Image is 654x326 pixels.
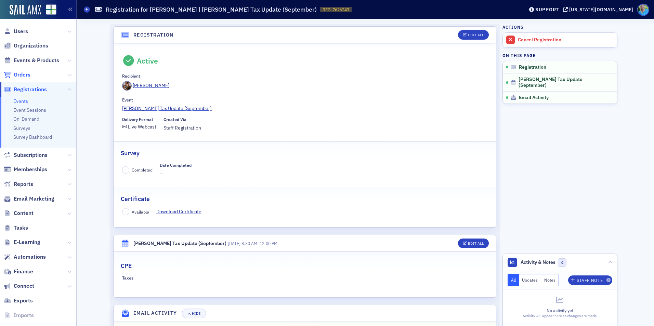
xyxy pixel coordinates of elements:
[14,42,48,50] span: Organizations
[228,241,277,246] span: –
[458,30,489,40] button: Edit All
[521,259,555,266] span: Activity & Notes
[13,116,39,122] a: On-Demand
[4,151,48,159] a: Subscriptions
[503,33,617,47] a: Cancel Registration
[14,180,33,188] span: Reports
[541,274,559,286] button: Notes
[128,125,156,129] div: Live Webcast
[133,31,174,39] h4: Registration
[4,239,40,246] a: E-Learning
[132,209,149,215] span: Available
[14,28,28,35] span: Users
[121,149,140,158] h2: Survey
[132,167,153,173] span: Completed
[14,224,28,232] span: Tasks
[160,170,192,177] span: —
[14,71,30,79] span: Orders
[14,312,34,319] span: Imports
[4,71,30,79] a: Orders
[577,279,603,282] div: Staff Note
[14,297,33,304] span: Exports
[106,5,317,14] h1: Registration for [PERSON_NAME] | [PERSON_NAME] Tax Update (September)
[4,166,47,173] a: Memberships
[122,117,153,122] div: Delivery Format
[508,274,519,286] button: All
[468,33,484,37] div: Edit All
[156,208,207,215] a: Download Certificate
[4,57,59,64] a: Events & Products
[4,28,28,35] a: Users
[4,42,48,50] a: Organizations
[14,253,46,261] span: Automations
[163,117,186,122] div: Created Via
[13,107,46,113] a: Event Sessions
[133,82,169,89] div: [PERSON_NAME]
[13,98,28,104] a: Events
[4,268,33,275] a: Finance
[241,241,257,246] time: 8:30 AM
[4,86,47,93] a: Registrations
[4,282,34,290] a: Connect
[228,241,240,246] span: [DATE]
[14,282,34,290] span: Connect
[323,7,349,13] span: REG-7626243
[41,4,56,16] a: View Homepage
[133,240,226,247] div: [PERSON_NAME] Tax Update (September)
[519,274,541,286] button: Updates
[558,258,566,267] span: 0
[121,194,150,203] h2: Certificate
[4,312,34,319] a: Imports
[14,239,40,246] span: E-Learning
[569,6,633,13] div: [US_STATE][DOMAIN_NAME]
[4,195,54,203] a: Email Marketing
[46,4,56,15] img: SailAMX
[133,310,177,317] h4: Email Activity
[637,4,649,16] span: Profile
[14,209,34,217] span: Content
[192,312,201,315] div: Hide
[182,309,206,318] button: Hide
[508,313,612,319] div: Activity will appear here as changes are made
[4,180,33,188] a: Reports
[568,275,612,285] button: Staff Note
[137,56,158,65] div: Active
[519,77,608,89] span: [PERSON_NAME] Tax Update (September)
[508,307,612,313] div: No activity yet
[122,275,208,288] div: –
[122,275,133,281] div: Taxes
[502,52,617,58] h4: On this page
[13,125,30,131] a: Surveys
[14,57,59,64] span: Events & Products
[518,37,614,43] div: Cancel Registration
[535,6,559,13] div: Support
[563,7,636,12] button: [US_STATE][DOMAIN_NAME]
[125,167,127,172] span: –
[14,151,48,159] span: Subscriptions
[519,95,549,101] span: Email Activity
[14,195,54,203] span: Email Marketing
[14,86,47,93] span: Registrations
[122,97,133,103] div: Event
[160,163,192,168] div: Date Completed
[122,105,488,112] a: [PERSON_NAME] Tax Update (September)
[14,268,33,275] span: Finance
[10,5,41,16] img: SailAMX
[519,64,546,70] span: Registration
[4,224,28,232] a: Tasks
[468,242,484,245] div: Edit All
[14,166,47,173] span: Memberships
[502,24,524,30] h4: Actions
[122,73,140,79] div: Recipient
[4,209,34,217] a: Content
[122,81,170,91] a: [PERSON_NAME]
[163,124,201,132] span: Staff Registration
[260,241,277,246] time: 12:00 PM
[125,209,127,214] span: –
[4,253,46,261] a: Automations
[4,297,33,304] a: Exports
[121,261,132,270] h2: CPE
[458,239,489,248] button: Edit All
[13,134,52,140] a: Survey Dashboard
